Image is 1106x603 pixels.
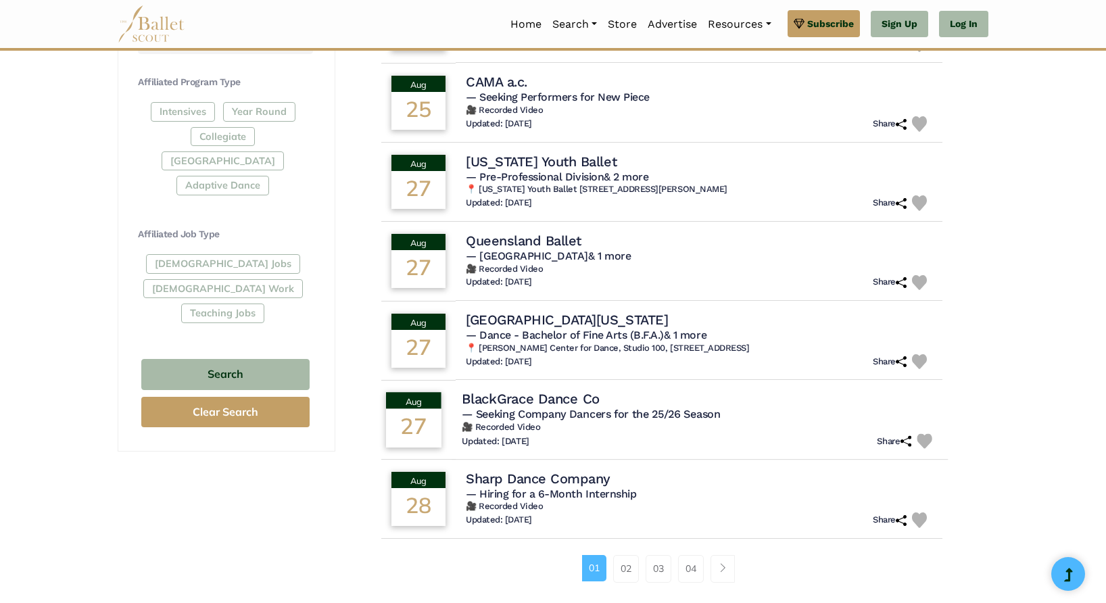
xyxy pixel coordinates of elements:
span: — Seeking Company Dancers for the 25/26 Season [462,408,720,420]
h6: 📍 [PERSON_NAME] Center for Dance, Studio 100, [STREET_ADDRESS] [466,343,932,354]
span: — Hiring for a 6-Month Internship [466,487,636,500]
h4: Affiliated Job Type [138,228,313,241]
div: 27 [391,250,446,288]
h4: Affiliated Program Type [138,76,313,89]
span: — Pre-Professional Division [466,170,648,183]
a: & 1 more [664,329,706,341]
div: Aug [391,76,446,92]
h6: Share [873,197,907,209]
a: Log In [939,11,988,38]
h6: Share [877,435,912,447]
a: 02 [613,555,639,582]
h4: Sharp Dance Company [466,470,610,487]
h6: 🎥 Recorded Video [466,264,932,275]
a: Home [505,10,547,39]
a: 04 [678,555,704,582]
div: Aug [391,314,446,330]
a: Advertise [642,10,702,39]
a: & 1 more [588,249,631,262]
div: Aug [391,155,446,171]
nav: Page navigation example [582,555,742,582]
span: — Dance - Bachelor of Fine Arts (B.F.A.) [466,329,706,341]
div: 28 [391,488,446,526]
div: 27 [391,330,446,368]
a: & 2 more [604,170,648,183]
h6: Updated: [DATE] [466,197,532,209]
h6: Share [873,514,907,526]
a: Resources [702,10,776,39]
span: — [GEOGRAPHIC_DATA] [466,249,631,262]
h6: Share [873,118,907,130]
div: Aug [391,472,446,488]
div: 27 [391,171,446,209]
div: 25 [391,92,446,130]
a: Subscribe [788,10,860,37]
h4: BlackGrace Dance Co [462,389,600,408]
a: Sign Up [871,11,928,38]
img: gem.svg [794,16,804,31]
div: Aug [386,392,441,408]
h4: Queensland Ballet [466,232,581,249]
h6: Updated: [DATE] [466,514,532,526]
h6: 🎥 Recorded Video [466,501,932,512]
h6: 🎥 Recorded Video [466,105,932,116]
h4: [GEOGRAPHIC_DATA][US_STATE] [466,311,668,329]
a: 03 [646,555,671,582]
h6: Updated: [DATE] [462,435,529,447]
button: Clear Search [141,397,310,427]
h6: Updated: [DATE] [466,118,532,130]
a: Store [602,10,642,39]
h6: Updated: [DATE] [466,356,532,368]
div: 27 [386,409,441,448]
span: Subscribe [807,16,854,31]
h6: 📍 [US_STATE] Youth Ballet [STREET_ADDRESS][PERSON_NAME] [466,184,932,195]
a: Search [547,10,602,39]
span: — Seeking Performers for New Piece [466,91,650,103]
h6: Share [873,276,907,288]
h6: Updated: [DATE] [466,276,532,288]
h4: CAMA a.c. [466,73,527,91]
button: Search [141,359,310,391]
h6: 🎥 Recorded Video [462,422,938,433]
div: Aug [391,234,446,250]
h6: Share [873,356,907,368]
a: 01 [582,555,606,581]
h4: [US_STATE] Youth Ballet [466,153,617,170]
